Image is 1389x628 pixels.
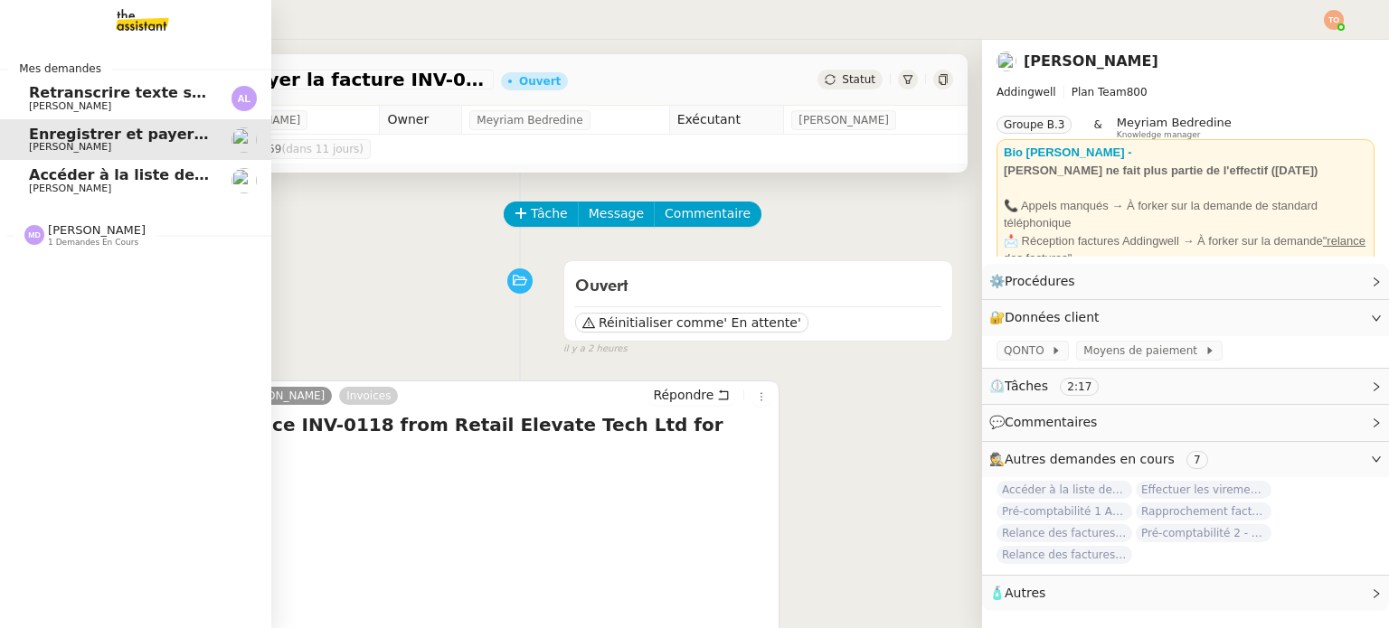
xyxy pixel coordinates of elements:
[1117,130,1201,140] span: Knowledge manager
[1005,310,1100,324] span: Données client
[563,342,628,357] span: il y a 2 heures
[589,203,644,224] span: Message
[997,116,1072,134] nz-tag: Groupe B.3
[95,412,771,463] h4: Re: October Invoice INV-0118 from Retail Elevate Tech Ltd for Addingwell SAS
[982,300,1389,335] div: 🔐Données client
[1072,86,1127,98] span: Plan Team
[29,166,373,183] span: Accéder à la liste des acheteurs NRF 2025
[665,203,751,224] span: Commentaire
[24,225,44,245] img: svg
[519,76,561,87] div: Ouvert
[29,183,111,194] span: [PERSON_NAME]
[982,442,1389,477] div: 🕵️Autres demandes en cours 7
[578,202,655,227] button: Message
[669,106,784,135] td: Exécutant
[798,111,889,129] span: [PERSON_NAME]
[982,369,1389,404] div: ⏲️Tâches 2:17
[654,202,761,227] button: Commentaire
[1186,451,1208,469] nz-tag: 7
[1005,586,1045,600] span: Autres
[1127,86,1148,98] span: 800
[231,127,257,153] img: users%2FrssbVgR8pSYriYNmUDKzQX9syo02%2Favatar%2Fb215b948-7ecd-4adc-935c-e0e4aeaee93e
[997,502,1132,520] span: Pré-comptabilité 1 ADDINGWELL - 1 octobre 2025
[48,238,138,248] span: 1 demandes en cours
[1083,342,1204,360] span: Moyens de paiement
[842,73,875,86] span: Statut
[1004,197,1367,232] div: 📞 Appels manqués → À forker sur la demande de standard téléphonique
[281,143,364,155] span: (dans 11 jours)
[1005,415,1097,429] span: Commentaires
[1117,116,1232,139] app-user-label: Knowledge manager
[1004,145,1132,159] a: Bio [PERSON_NAME] -
[982,576,1389,611] div: 🧴Autres
[94,70,487,89] span: Enregistrer et payer la facture INV-0118
[1093,116,1101,139] span: &
[29,84,257,101] span: Retranscrire texte sur Word
[989,452,1215,466] span: 🕵️
[95,507,771,525] div: Merci,
[1136,481,1271,499] span: Effectuer les virements des commissions Q3-2025
[1117,116,1232,129] span: Meyriam Bedredine
[1004,342,1051,360] span: QONTO
[989,586,1045,600] span: 🧴
[989,307,1107,328] span: 🔐
[228,388,333,404] a: [PERSON_NAME]
[380,106,462,135] td: Owner
[29,126,356,143] span: Enregistrer et payer la facture INV-0118
[575,278,628,295] span: Ouvert
[997,546,1132,564] span: Relance des factures- [DATE]
[231,168,257,193] img: users%2FrssbVgR8pSYriYNmUDKzQX9syo02%2Favatar%2Fb215b948-7ecd-4adc-935c-e0e4aeaee93e
[1136,502,1271,520] span: Rapprochement factures/paiements clients - 1 octobre 2025
[477,111,582,129] span: Meyriam Bedredine
[997,524,1132,542] span: Relance des factures- octobre 2025
[647,385,736,405] button: Répondre
[989,415,1105,429] span: 💬
[339,388,398,404] a: Invoices
[997,481,1132,499] span: Accéder à la liste des acheteurs NRF 2025
[1005,274,1075,288] span: Procédures
[1136,524,1271,542] span: Pré-comptabilité 2 - PENNYLANE - octobre 2025
[1060,378,1099,396] nz-tag: 2:17
[575,313,808,333] button: Réinitialiser comme' En attente'
[599,314,723,332] span: Réinitialiser comme
[1005,452,1175,466] span: Autres demandes en cours
[989,271,1083,292] span: ⚙️
[95,472,771,525] div: Oui, je veux bien.
[211,140,364,158] span: [DATE] 23:59
[653,386,713,404] span: Répondre
[997,52,1016,71] img: users%2FrssbVgR8pSYriYNmUDKzQX9syo02%2Favatar%2Fb215b948-7ecd-4adc-935c-e0e4aeaee93e
[1024,52,1158,70] a: [PERSON_NAME]
[982,405,1389,440] div: 💬Commentaires
[8,60,112,78] span: Mes demandes
[29,141,111,153] span: [PERSON_NAME]
[723,314,800,332] span: ' En attente'
[1005,379,1048,393] span: Tâches
[997,86,1056,98] span: Addingwell
[531,203,568,224] span: Tâche
[1004,232,1367,267] div: 📩 Réception factures Addingwell → À forker sur la demande
[48,223,146,237] span: [PERSON_NAME]
[231,86,257,111] img: svg
[1004,164,1318,177] strong: [PERSON_NAME] ne fait plus partie de l'effectif ([DATE])
[1324,10,1344,30] img: svg
[982,264,1389,299] div: ⚙️Procédures
[29,100,111,112] span: [PERSON_NAME]
[504,202,579,227] button: Tâche
[989,379,1114,393] span: ⏲️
